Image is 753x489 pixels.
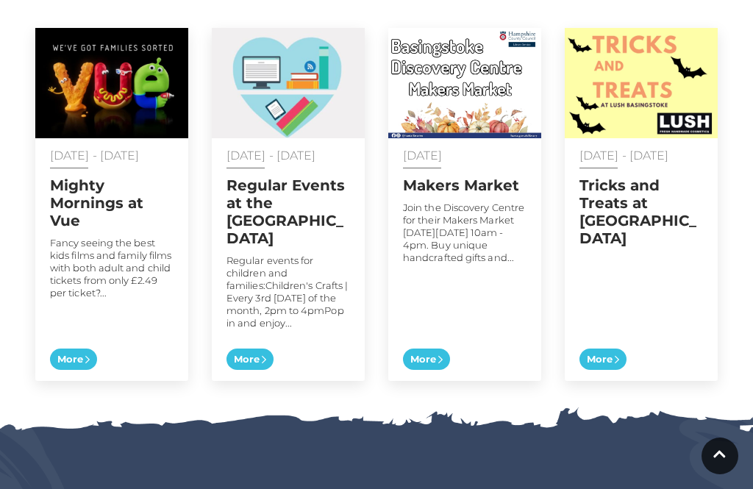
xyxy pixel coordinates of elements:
[212,28,365,381] a: [DATE] - [DATE] Regular Events at the [GEOGRAPHIC_DATA] Regular events for children and families:...
[403,149,527,162] p: [DATE]
[579,349,627,371] span: More
[226,149,350,162] p: [DATE] - [DATE]
[226,349,274,371] span: More
[403,176,527,194] h2: Makers Market
[565,28,718,381] a: [DATE] - [DATE] Tricks and Treats at [GEOGRAPHIC_DATA] More
[403,349,450,371] span: More
[579,176,703,247] h2: Tricks and Treats at [GEOGRAPHIC_DATA]
[388,28,541,381] a: [DATE] Makers Market Join the Discovery Centre for their Makers Market [DATE][DATE] 10am - 4pm. B...
[50,237,174,299] p: Fancy seeing the best kids films and family films with both adult and child tickets from only £2....
[50,349,97,371] span: More
[35,28,188,381] a: [DATE] - [DATE] Mighty Mornings at Vue Fancy seeing the best kids films and family films with bot...
[50,149,174,162] p: [DATE] - [DATE]
[226,254,350,329] p: Regular events for children and families:Children's Crafts | Every 3rd [DATE] of the month, 2pm t...
[226,176,350,247] h2: Regular Events at the [GEOGRAPHIC_DATA]
[579,149,703,162] p: [DATE] - [DATE]
[50,176,174,229] h2: Mighty Mornings at Vue
[403,201,527,264] p: Join the Discovery Centre for their Makers Market [DATE][DATE] 10am - 4pm. Buy unique handcrafted...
